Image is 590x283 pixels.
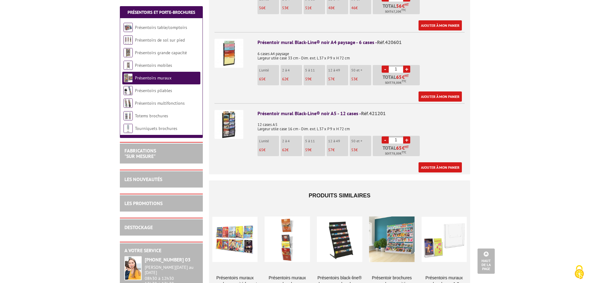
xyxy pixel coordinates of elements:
[124,200,163,206] a: LES PROMOTIONS
[135,88,172,93] a: Présentoirs pliables
[391,80,400,85] span: 78,00
[258,47,465,60] p: 6 cases A4 paysage Largeur utile case 33 cm - Dim. ext. L 37 x P 9 x H 72 cm
[305,77,325,81] p: €
[374,3,420,14] p: Total
[405,74,409,78] sup: HT
[402,145,405,150] span: €
[124,99,133,108] img: Présentoirs multifonctions
[402,3,405,8] span: €
[124,176,162,182] a: LES NOUVEAUTÉS
[328,76,332,82] span: 57
[124,73,133,83] img: Présentoirs muraux
[478,249,495,274] a: Haut de la page
[258,110,465,117] div: Présentoir mural Black-Line® noir A5 - 12 cases -
[214,39,243,68] img: Présentoir mural Black-Line® noir A4 paysage - 6 cases
[328,147,332,152] span: 57
[258,118,465,131] p: 12 cases A 5 Largeur utile case 16 cm - Dim. ext. L 37 x P 9 x H 72 cm
[385,9,406,14] span: Soit €
[351,139,371,143] p: 50 et +
[328,139,348,143] p: 12 à 49
[259,76,263,82] span: 65
[382,66,389,73] a: -
[403,136,410,144] a: +
[351,6,371,10] p: €
[328,5,332,10] span: 48
[305,5,309,10] span: 51
[374,75,420,85] p: Total
[419,162,462,172] a: Ajouter à mon panier
[259,5,263,10] span: 56
[135,50,187,55] a: Présentoirs grande capacité
[135,25,187,30] a: Présentoirs table/comptoirs
[282,147,286,152] span: 62
[396,145,402,150] span: 65
[351,77,371,81] p: €
[124,248,198,253] h2: A votre service
[391,151,400,156] span: 78,00
[305,68,325,72] p: 5 à 11
[128,10,195,15] a: Présentoirs et Porte-brochures
[282,5,286,10] span: 53
[328,6,348,10] p: €
[145,265,198,275] div: [PERSON_NAME][DATE] au [DATE]
[124,256,142,280] img: widget-service.jpg
[385,80,406,85] span: Soit €
[124,124,133,133] img: Tourniquets brochures
[402,75,405,79] span: €
[396,75,402,79] span: 65
[282,148,302,152] p: €
[405,2,409,7] sup: HT
[305,76,309,82] span: 59
[403,66,410,73] a: +
[135,100,185,106] a: Présentoirs multifonctions
[419,91,462,102] a: Ajouter à mon panier
[568,262,590,283] button: Cookies (fenêtre modale)
[305,139,325,143] p: 5 à 11
[124,148,156,159] a: FABRICATIONS"Sur Mesure"
[305,6,325,10] p: €
[361,110,386,116] span: Réf.421201
[351,68,371,72] p: 50 et +
[135,75,171,81] a: Présentoirs muraux
[351,148,371,152] p: €
[259,68,279,72] p: L'unité
[259,147,263,152] span: 65
[124,86,133,95] img: Présentoirs pliables
[259,6,279,10] p: €
[214,110,243,139] img: Présentoir mural Black-Line® noir A5 - 12 cases
[401,8,406,12] sup: TTC
[258,39,465,46] div: Présentoir mural Black-Line® noir A4 paysage - 6 cases -
[351,5,356,10] span: 46
[124,61,133,70] img: Présentoirs mobiles
[124,224,153,230] a: DESTOCKAGE
[135,37,185,43] a: Présentoirs de sol sur pied
[328,77,348,81] p: €
[396,3,402,8] span: 56
[282,6,302,10] p: €
[145,257,191,263] strong: [PHONE_NUMBER] 03
[259,148,279,152] p: €
[419,20,462,30] a: Ajouter à mon panier
[328,148,348,152] p: €
[135,63,172,68] a: Présentoirs mobiles
[382,136,389,144] a: -
[402,151,406,154] sup: TTC
[135,113,168,119] a: Totems brochures
[309,192,370,199] span: Produits similaires
[328,68,348,72] p: 12 à 49
[305,148,325,152] p: €
[305,147,309,152] span: 59
[124,23,133,32] img: Présentoirs table/comptoirs
[124,35,133,45] img: Présentoirs de sol sur pied
[402,79,406,83] sup: TTC
[135,126,177,131] a: Tourniquets brochures
[282,76,286,82] span: 62
[351,76,356,82] span: 53
[351,147,356,152] span: 53
[572,265,587,280] img: Cookies (fenêtre modale)
[374,145,420,156] p: Total
[405,145,409,149] sup: HT
[282,139,302,143] p: 2 à 4
[282,68,302,72] p: 2 à 4
[259,77,279,81] p: €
